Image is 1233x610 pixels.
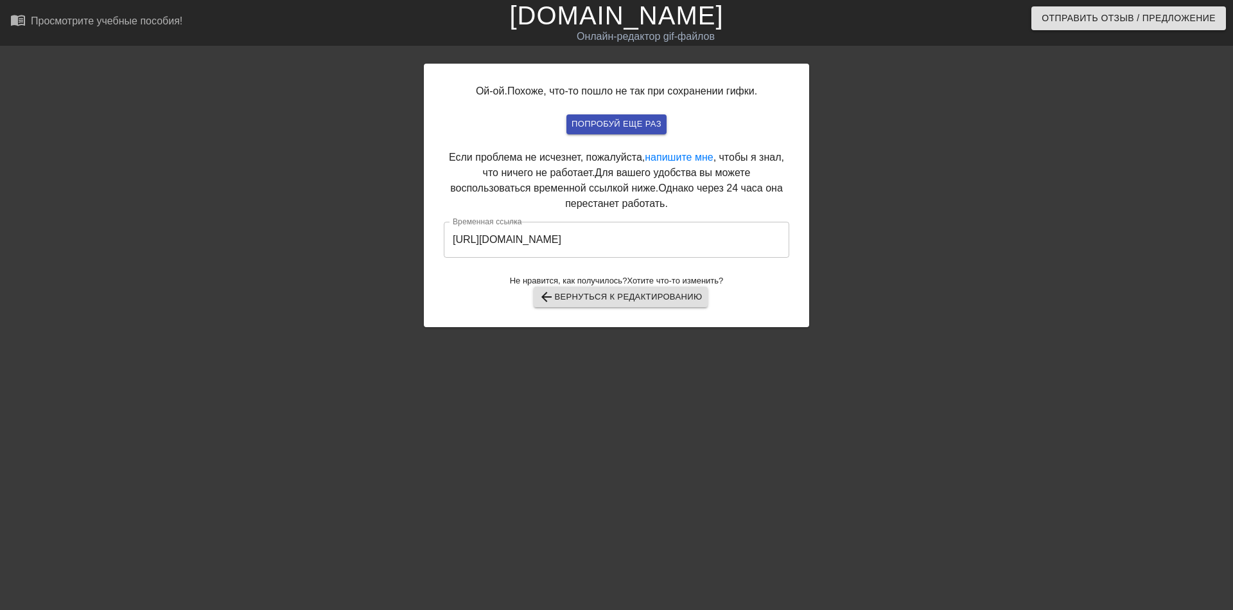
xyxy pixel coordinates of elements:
[510,276,627,285] ya-tr-span: Не нравится, как получилось?
[566,114,667,134] button: попробуй еще раз
[10,12,104,28] ya-tr-span: menu_book_бук меню
[449,152,645,163] ya-tr-span: Если проблема не исчезнет, пожалуйста,
[483,152,784,178] ya-tr-span: , чтобы я знал, что ничего не работает.
[476,85,507,96] ya-tr-span: Ой-ой.
[534,287,707,307] button: Вернуться к редактированию
[450,167,750,193] ya-tr-span: Для вашего удобства вы можете воспользоваться временной ссылкой ниже.
[1042,10,1216,26] ya-tr-span: Отправить Отзыв / Предложение
[572,117,661,132] ya-tr-span: попробуй еще раз
[1031,6,1226,30] button: Отправить Отзыв / Предложение
[539,289,554,305] ya-tr-span: arrow_back
[509,1,723,30] a: [DOMAIN_NAME]
[577,31,715,42] ya-tr-span: Онлайн-редактор gif-файлов
[31,15,182,26] ya-tr-span: Просмотрите учебные пособия!
[444,222,789,258] input: голый
[507,85,757,96] ya-tr-span: Похоже, что-то пошло не так при сохранении гифки.
[565,183,783,209] ya-tr-span: Однако через 24 часа она перестанет работать.
[554,290,702,305] ya-tr-span: Вернуться к редактированию
[645,152,713,163] a: напишите мне
[627,276,723,285] ya-tr-span: Хотите что-то изменить?
[10,12,182,32] a: Просмотрите учебные пособия!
